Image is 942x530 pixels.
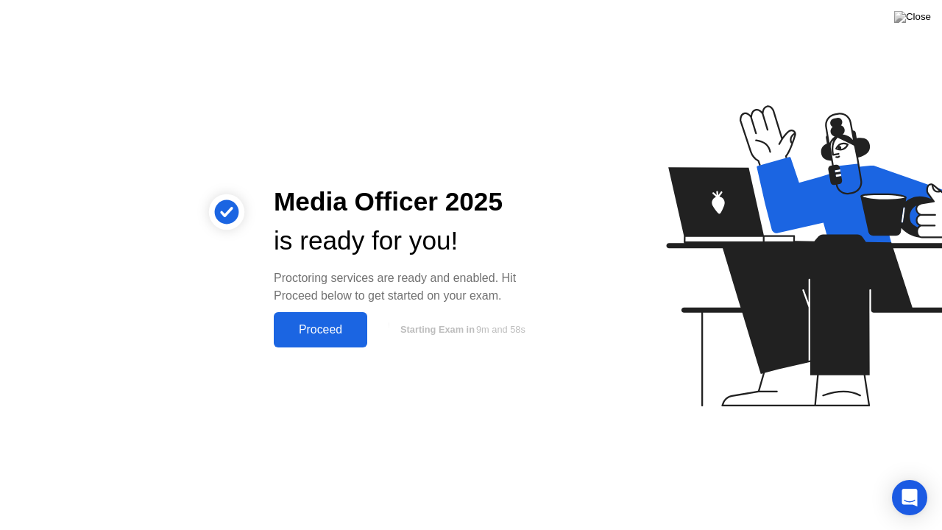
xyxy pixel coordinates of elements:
div: Proceed [278,323,363,336]
div: Proctoring services are ready and enabled. Hit Proceed below to get started on your exam. [274,269,548,305]
div: Media Officer 2025 [274,183,548,222]
div: is ready for you! [274,222,548,261]
div: Open Intercom Messenger [892,480,927,515]
button: Proceed [274,312,367,347]
button: Starting Exam in9m and 58s [375,316,548,344]
span: 9m and 58s [476,324,525,335]
img: Close [894,11,931,23]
